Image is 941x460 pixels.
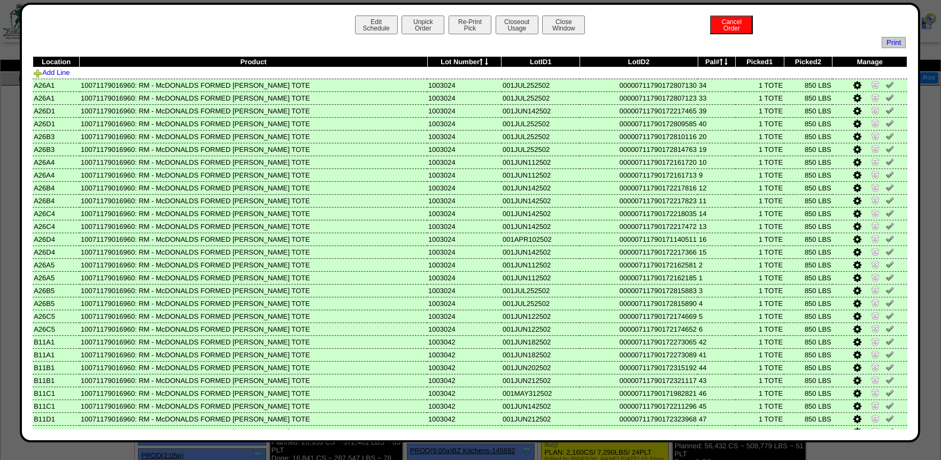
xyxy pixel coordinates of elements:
td: 1 TOTE [735,246,784,258]
td: 001JUN212502 [502,374,580,387]
td: 850 LBS [784,271,832,284]
td: A26A5 [33,258,80,271]
img: Un-Verify Pick [885,221,894,230]
td: 00000711790172807123 [580,91,698,104]
td: 00000711790172218035 [580,207,698,220]
td: 001JUN202502 [502,361,580,374]
td: 1003024 [427,207,502,220]
img: Zero Item and Verify [871,337,880,346]
td: 10071179016960: RM - McDONALDS FORMED [PERSON_NAME] TOTE [80,361,427,374]
td: 9 [698,168,735,181]
td: 850 LBS [784,79,832,91]
th: Picked2 [784,57,832,67]
td: A26C4 [33,220,80,233]
td: 1003042 [427,400,502,412]
td: B11D1 [33,412,80,425]
td: 44 [698,361,735,374]
td: 1003024 [427,168,502,181]
img: Zero Item and Verify [871,350,880,358]
td: 34 [698,79,735,91]
button: CloseoutUsage [496,16,538,34]
td: 10071179016960: RM - McDONALDS FORMED [PERSON_NAME] TOTE [80,258,427,271]
td: 00000711790171140511 [580,233,698,246]
td: 1003042 [427,425,502,438]
td: 41 [698,348,735,361]
td: 1 TOTE [735,271,784,284]
img: Un-Verify Pick [885,106,894,114]
td: 47 [698,412,735,425]
td: 001JUL252502 [502,117,580,130]
td: 001JUN112502 [502,168,580,181]
img: Un-Verify Pick [885,247,894,256]
img: Zero Item and Verify [871,311,880,320]
td: 10071179016960: RM - McDONALDS FORMED [PERSON_NAME] TOTE [80,246,427,258]
td: A26B5 [33,297,80,310]
button: UnpickOrder [402,16,444,34]
td: 00000711790172217816 [580,181,698,194]
td: 00000711790172321117 [580,374,698,387]
td: 10071179016960: RM - McDONALDS FORMED [PERSON_NAME] TOTE [80,425,427,438]
button: CloseWindow [542,16,585,34]
td: A26A1 [33,79,80,91]
td: A26D4 [33,246,80,258]
td: 850 LBS [784,220,832,233]
img: Zero Item and Verify [871,209,880,217]
td: 1 TOTE [735,156,784,168]
img: Zero Item and Verify [871,183,880,191]
img: Zero Item and Verify [871,119,880,127]
td: 1003024 [427,284,502,297]
td: 1003024 [427,246,502,258]
td: 1 TOTE [735,168,784,181]
td: A26A5 [33,271,80,284]
td: 850 LBS [784,246,832,258]
img: Un-Verify Pick [885,388,894,397]
img: Zero Item and Verify [871,298,880,307]
td: A26C4 [33,207,80,220]
td: 48 [698,425,735,438]
td: 1 TOTE [735,143,784,156]
td: 001JUL252502 [502,143,580,156]
td: 10071179016960: RM - McDONALDS FORMED [PERSON_NAME] TOTE [80,143,427,156]
td: 6 [698,323,735,335]
td: 10 [698,156,735,168]
th: Product [80,57,427,67]
td: 00000711790172161713 [580,168,698,181]
td: 1003024 [427,271,502,284]
td: 00000711790171982821 [580,387,698,400]
td: 2 [698,258,735,271]
img: Un-Verify Pick [885,234,894,243]
td: A26D1 [33,117,80,130]
img: Un-Verify Pick [885,337,894,346]
td: 42 [698,335,735,348]
td: B11B1 [33,374,80,387]
td: 1003024 [427,143,502,156]
img: Zero Item and Verify [871,196,880,204]
td: 00000711790172161720 [580,156,698,168]
td: 1 TOTE [735,400,784,412]
td: 10071179016960: RM - McDONALDS FORMED [PERSON_NAME] TOTE [80,310,427,323]
td: 00000711790172809585 [580,117,698,130]
img: Add Item to Order [34,69,42,78]
td: 001JUN182502 [502,335,580,348]
td: 1 TOTE [735,233,784,246]
td: 850 LBS [784,335,832,348]
td: A26A4 [33,168,80,181]
td: 4 [698,297,735,310]
td: 00000711790172273089 [580,348,698,361]
td: 3 [698,284,735,297]
td: A26C5 [33,310,80,323]
td: 1 TOTE [735,323,784,335]
td: 1003024 [427,79,502,91]
td: 850 LBS [784,284,832,297]
td: 10071179016960: RM - McDONALDS FORMED [PERSON_NAME] TOTE [80,91,427,104]
img: Un-Verify Pick [885,132,894,140]
img: Un-Verify Pick [885,183,894,191]
td: 1 [698,271,735,284]
img: Zero Item and Verify [871,363,880,371]
img: Zero Item and Verify [871,132,880,140]
img: Zero Item and Verify [871,170,880,179]
td: 850 LBS [784,117,832,130]
img: Zero Item and Verify [871,106,880,114]
td: 1003042 [427,412,502,425]
td: 1 TOTE [735,425,784,438]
